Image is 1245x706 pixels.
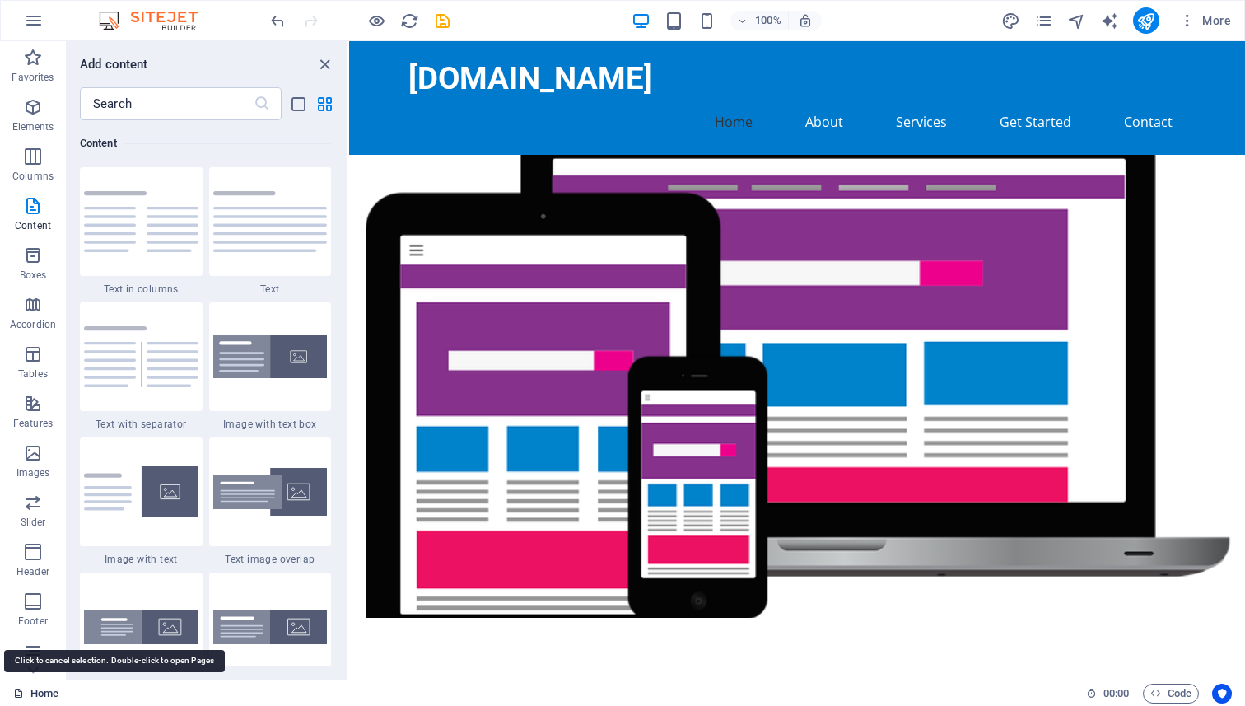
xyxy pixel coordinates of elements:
span: Text image overlap [209,553,332,566]
button: undo [268,11,287,30]
button: pages [1034,11,1054,30]
img: image-with-text-box.svg [213,335,328,379]
span: Image with text box [209,418,332,431]
button: navigator [1067,11,1087,30]
button: grid-view [315,94,334,114]
img: text-with-image-v4.svg [84,466,198,517]
p: Boxes [20,269,47,282]
p: Images [16,466,50,479]
i: Pages (Ctrl+Alt+S) [1034,12,1053,30]
i: Navigator [1067,12,1086,30]
p: Columns [12,170,54,183]
i: Undo: Change text (Ctrl+Z) [268,12,287,30]
span: 00 00 [1103,684,1129,704]
i: Reload page [400,12,419,30]
i: AI Writer [1100,12,1119,30]
img: wide-image-with-text-aligned.svg [84,610,198,644]
img: text.svg [213,191,328,252]
span: Text in columns [80,283,203,296]
p: Content [15,219,51,232]
p: Tables [18,367,48,381]
div: Text [209,167,332,296]
p: Footer [18,615,48,628]
p: Header [16,565,49,578]
button: Code [1143,684,1199,704]
div: Text in columns [80,167,203,296]
a: Home [13,684,58,704]
span: More [1179,12,1231,29]
button: reload [399,11,419,30]
div: Image with text box [209,302,332,431]
i: Design (Ctrl+Alt+Y) [1001,12,1020,30]
button: Click here to leave preview mode and continue editing [366,11,386,30]
button: publish [1133,7,1159,34]
button: Usercentrics [1212,684,1232,704]
span: Image with text [80,553,203,566]
i: Publish [1136,12,1155,30]
span: Code [1150,684,1191,704]
span: Text [209,283,332,296]
p: Features [13,417,53,430]
img: text-in-columns.svg [84,191,198,252]
img: text-image-overlap.svg [213,468,328,517]
img: text-with-separator.svg [84,326,198,387]
button: 100% [730,11,789,30]
p: Slider [21,516,46,529]
h6: Content [80,133,331,153]
button: list-view [288,94,308,114]
img: Editor Logo [95,11,218,30]
div: Text image overlap [209,437,332,566]
span: : [1115,687,1117,699]
p: Elements [12,120,54,133]
button: design [1001,11,1021,30]
p: Accordion [10,318,56,331]
div: Text with separator [80,302,203,431]
img: wide-image-with-text.svg [213,610,328,644]
h6: Add content [80,54,148,74]
i: Save (Ctrl+S) [433,12,452,30]
input: Search [80,87,254,120]
p: Favorites [12,71,54,84]
span: Text with separator [80,418,203,431]
button: More [1173,7,1238,34]
button: text_generator [1100,11,1120,30]
div: Image with text [80,437,203,566]
button: close panel [315,54,334,74]
h6: 100% [755,11,781,30]
button: save [432,11,452,30]
i: On resize automatically adjust zoom level to fit chosen device. [798,13,813,28]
